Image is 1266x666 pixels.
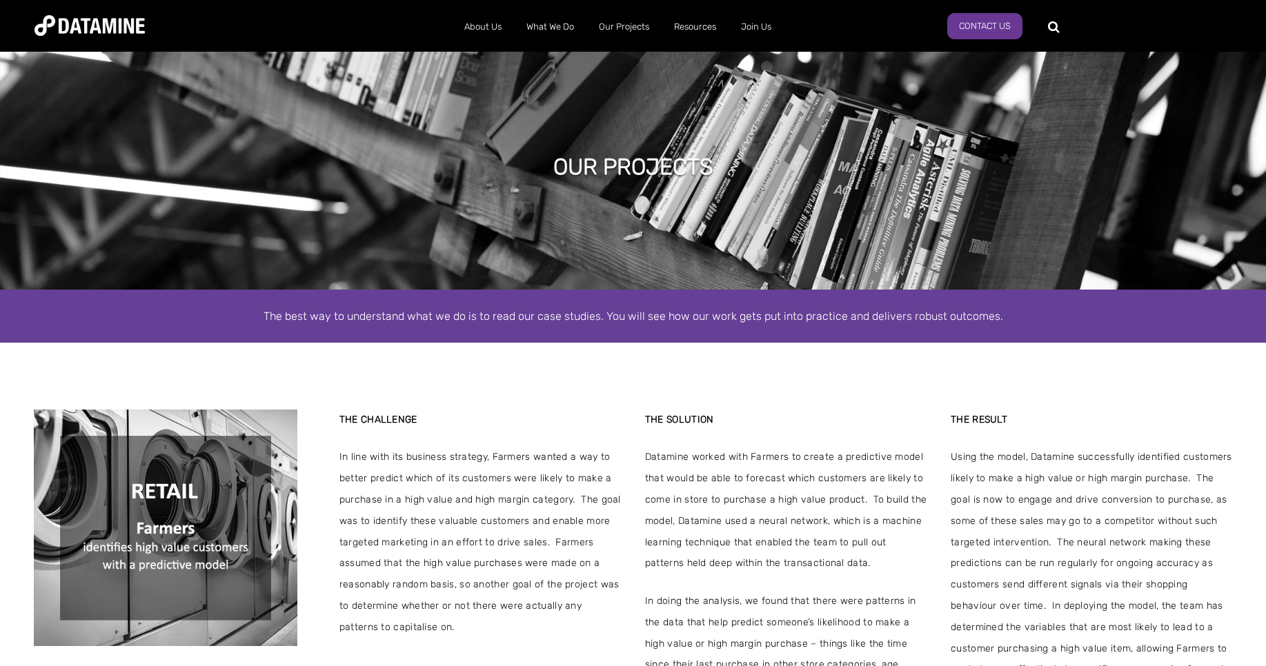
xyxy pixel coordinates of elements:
[514,9,586,45] a: What We Do
[645,447,927,574] span: Datamine worked with Farmers to create a predictive model that would be able to forecast which cu...
[452,9,514,45] a: About Us
[662,9,729,45] a: Resources
[947,13,1022,39] a: Contact Us
[339,414,417,425] strong: THE CHALLENGE
[645,414,714,425] strong: THE SOLUTION
[240,307,1027,325] div: The best way to understand what we do is to read our case studies. You will see how our work gets...
[34,410,297,646] img: Farmers%20Case%20Study%20Image-1.png
[729,9,784,45] a: Join Us
[586,9,662,45] a: Our Projects
[34,15,145,36] img: Datamine
[553,152,713,182] h1: Our projects
[951,414,1007,425] strong: THE RESULT
[339,447,621,638] span: In line with its business strategy, Farmers wanted a way to better predict which of its customers...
